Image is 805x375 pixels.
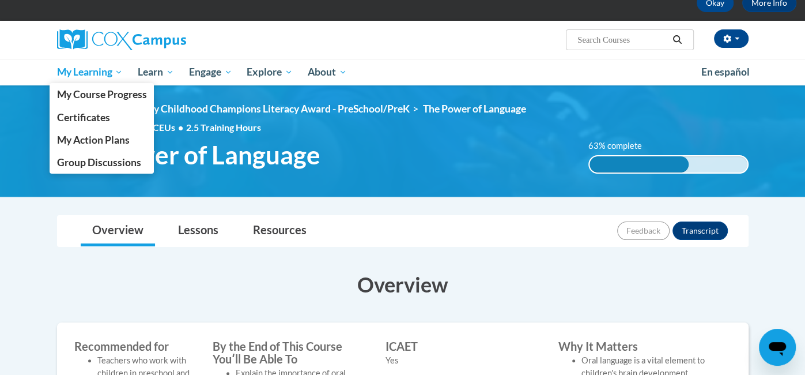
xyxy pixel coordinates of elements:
label: Recommended for [74,340,195,352]
span: Engage [189,65,232,79]
h3: Overview [57,270,749,299]
a: Lessons [167,216,230,246]
span: Learn [138,65,174,79]
a: My Learning [50,59,131,85]
button: Account Settings [714,29,749,48]
span: Group Discussions [56,156,141,168]
span: The Power of Language [57,140,320,170]
a: En español [694,60,757,84]
span: My Course Progress [56,88,146,100]
a: My Action Plans [50,129,154,151]
a: My Course Progress [50,83,154,106]
a: Overview [81,216,155,246]
input: Search Courses [576,33,668,47]
div: 63% complete [589,156,689,172]
img: Cox Campus [57,29,186,50]
a: Learn [130,59,182,85]
iframe: Button to launch messaging window [759,329,796,366]
a: Resources [241,216,318,246]
a: Group Discussions [50,151,154,174]
span: My Action Plans [56,134,129,146]
button: Search [668,33,686,47]
a: Mayorʹs Early Childhood Champions Literacy Award - PreSchool/PreK [97,103,410,115]
a: Explore [239,59,300,85]
span: 2.5 Training Hours [186,122,261,133]
a: About [300,59,354,85]
span: Certificates [56,111,109,123]
a: Certificates [50,106,154,129]
span: • [178,122,183,133]
label: Why It Matters [558,340,714,352]
span: My Learning [56,65,123,79]
label: By the End of This Course Youʹll Be Able To [213,340,368,365]
div: Main menu [40,59,766,85]
button: Transcript [672,222,728,240]
span: Explore [247,65,293,79]
label: 63% complete [588,140,655,152]
div: Yes [386,354,541,367]
span: About [308,65,347,79]
span: The Power of Language [423,103,526,115]
span: En español [701,66,750,78]
a: Cox Campus [57,29,276,50]
a: Engage [182,59,240,85]
span: 0.20 CEUs [133,121,186,134]
label: ICAET [386,340,541,352]
button: Feedback [617,222,670,240]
